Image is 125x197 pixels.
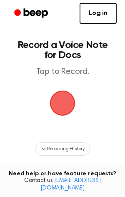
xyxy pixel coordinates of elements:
[15,67,110,77] p: Tap to Record.
[47,145,85,153] span: Recording History
[50,91,75,116] img: Beep Logo
[15,40,110,60] h1: Record a Voice Note for Docs
[5,177,120,192] span: Contact us
[35,142,90,156] button: Recording History
[80,3,117,24] a: Log in
[40,178,101,191] a: [EMAIL_ADDRESS][DOMAIN_NAME]
[8,5,55,22] a: Beep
